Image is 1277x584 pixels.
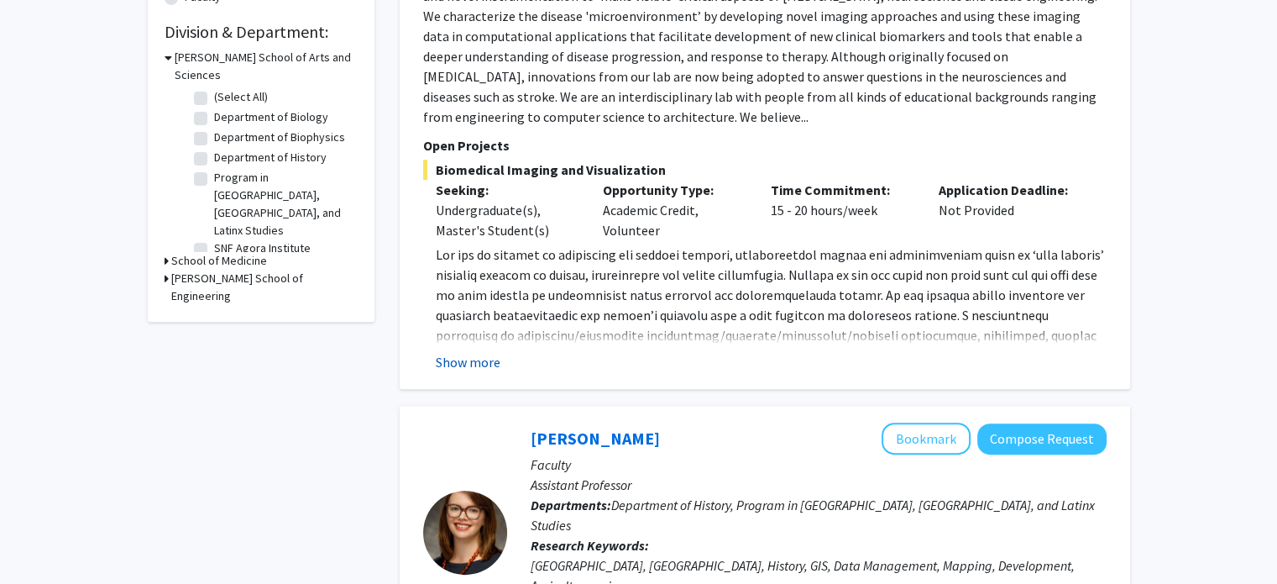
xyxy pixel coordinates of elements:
div: Academic Credit, Volunteer [590,180,758,240]
h3: School of Medicine [171,252,267,270]
label: Program in [GEOGRAPHIC_DATA], [GEOGRAPHIC_DATA], and Latinx Studies [214,169,353,239]
button: Show more [436,352,500,372]
h2: Division & Department: [165,22,358,42]
a: [PERSON_NAME] [531,428,660,449]
button: Add Casey Lurtz to Bookmarks [882,423,971,455]
p: Seeking: [436,180,578,200]
p: Opportunity Type: [603,180,746,200]
span: Biomedical Imaging and Visualization [423,160,1107,180]
div: Undergraduate(s), Master's Student(s) [436,200,578,240]
iframe: Chat [13,508,71,571]
p: Time Commitment: [771,180,913,200]
p: Open Projects [423,135,1107,155]
label: Department of History [214,149,327,166]
b: Departments: [531,497,611,513]
p: Assistant Professor [531,475,1107,495]
p: Application Deadline: [939,180,1081,200]
b: Research Keywords: [531,537,649,554]
div: Not Provided [926,180,1094,240]
p: Faculty [531,455,1107,475]
h3: [PERSON_NAME] School of Engineering [171,270,358,305]
label: (Select All) [214,88,268,106]
label: Department of Biology [214,108,328,126]
div: 15 - 20 hours/week [758,180,926,240]
label: Department of Biophysics [214,129,345,146]
button: Compose Request to Casey Lurtz [977,424,1107,455]
label: SNF Agora Institute [214,239,311,257]
h3: [PERSON_NAME] School of Arts and Sciences [175,49,358,84]
span: Department of History, Program in [GEOGRAPHIC_DATA], [GEOGRAPHIC_DATA], and Latinx Studies [531,497,1095,534]
span: Lor ips do sitamet co adipiscing eli seddoei tempori, utlaboreetdol magnaa eni adminimveniam quis... [436,246,1104,445]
